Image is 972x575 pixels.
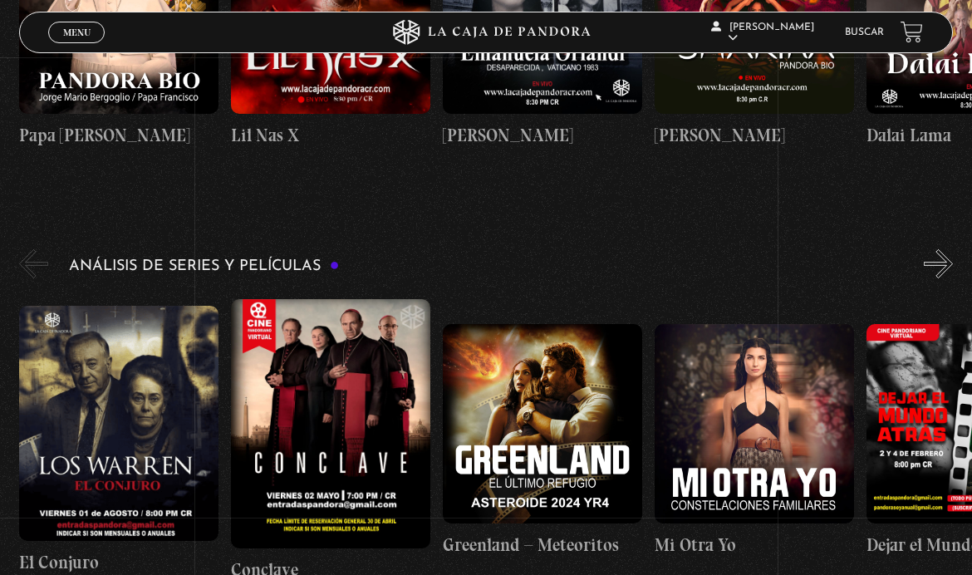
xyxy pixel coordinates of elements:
h4: Papa [PERSON_NAME] [19,122,218,149]
span: Cerrar [57,42,96,53]
span: Menu [63,27,91,37]
button: Previous [19,249,48,278]
h3: Análisis de series y películas [69,258,339,274]
h4: Lil Nas X [231,122,430,149]
span: [PERSON_NAME] [711,22,814,43]
button: Next [924,249,953,278]
h4: [PERSON_NAME] [443,122,642,149]
a: Buscar [845,27,884,37]
h4: [PERSON_NAME] [655,122,854,149]
h4: Mi Otra Yo [655,532,854,558]
h4: Greenland – Meteoritos [443,532,642,558]
a: View your shopping cart [901,21,923,43]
